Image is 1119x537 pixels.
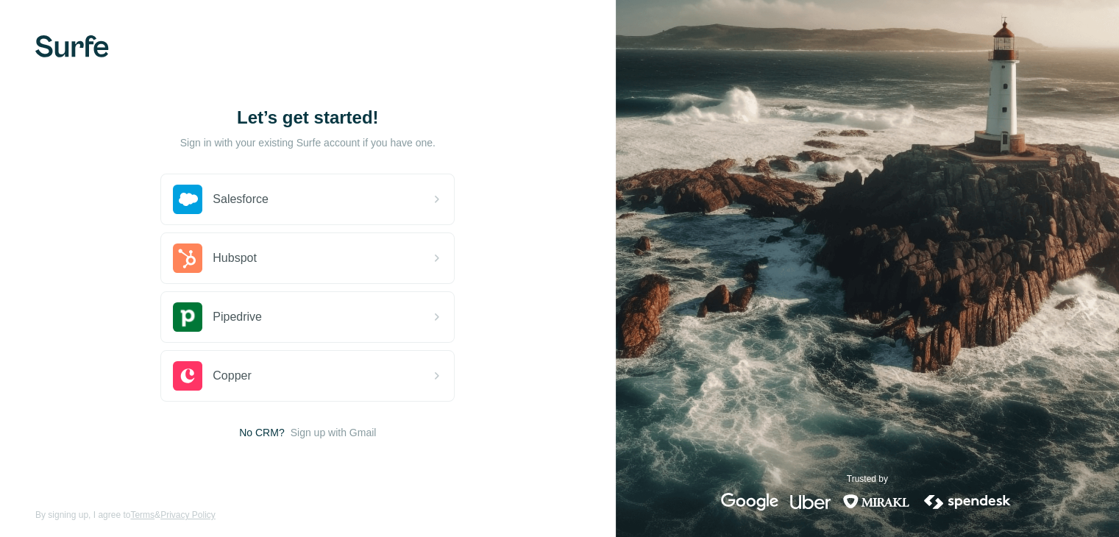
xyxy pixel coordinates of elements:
[173,361,202,391] img: copper's logo
[160,106,455,129] h1: Let’s get started!
[239,425,284,440] span: No CRM?
[180,135,436,150] p: Sign in with your existing Surfe account if you have one.
[173,185,202,214] img: salesforce's logo
[173,243,202,273] img: hubspot's logo
[842,493,910,511] img: mirakl's logo
[847,472,888,486] p: Trusted by
[213,367,251,385] span: Copper
[721,493,778,511] img: google's logo
[35,508,216,522] span: By signing up, I agree to &
[35,35,109,57] img: Surfe's logo
[291,425,377,440] button: Sign up with Gmail
[790,493,831,511] img: uber's logo
[130,510,154,520] a: Terms
[173,302,202,332] img: pipedrive's logo
[213,191,269,208] span: Salesforce
[922,493,1013,511] img: spendesk's logo
[213,249,257,267] span: Hubspot
[160,510,216,520] a: Privacy Policy
[213,308,262,326] span: Pipedrive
